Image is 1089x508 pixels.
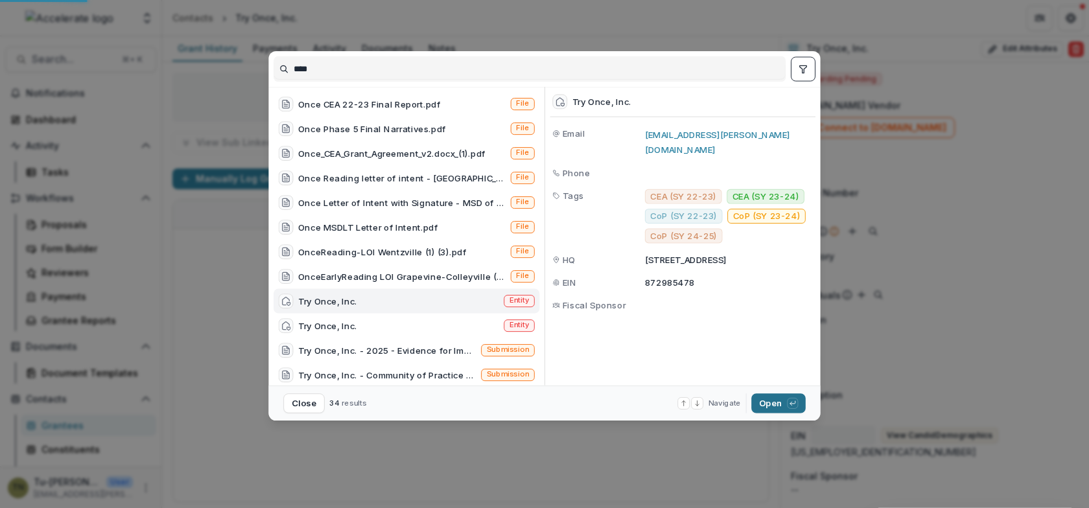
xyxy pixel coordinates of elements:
div: Once_CEA_Grant_Agreement_v2.docx_(1).pdf [298,147,486,160]
span: CEA (SY 23-24) [732,191,799,202]
span: Navigate [708,398,741,409]
span: EIN [563,276,577,289]
span: CEA (SY 22-23) [650,191,716,202]
span: File [516,247,529,256]
span: Submission [487,345,530,354]
div: Try Once, Inc. - Community of Practice - 1 [298,369,476,382]
a: [EMAIL_ADDRESS][PERSON_NAME][DOMAIN_NAME] [645,130,790,155]
span: Entity [509,296,529,305]
span: Email [563,127,585,140]
div: OnceReading-LOI Wentzville (1) (3).pdf [298,246,466,259]
span: 34 [329,398,339,408]
span: File [516,99,529,108]
span: CoP (SY 22-23) [650,211,717,222]
span: HQ [563,253,576,266]
div: Once CEA 22-23 Final Report.pdf [298,98,440,111]
p: 872985478 [645,276,813,289]
span: Submission [487,370,530,379]
span: File [516,148,529,157]
div: Try Once, Inc. - 2025 - Evidence for Impact Letter of Interest Form [298,344,476,357]
span: File [516,124,529,133]
button: Open [751,393,806,413]
div: Once Letter of Intent with Signature - MSD of [PERSON_NAME].pdf [298,196,506,209]
div: Once Reading letter of intent - [GEOGRAPHIC_DATA]pdf [298,172,506,185]
button: toggle filters [791,57,815,82]
div: Try Once, Inc. [298,295,357,308]
span: File [516,173,529,182]
span: Entity [509,321,529,330]
span: results [342,398,367,408]
div: Once MSDLT Letter of Intent.pdf [298,221,438,234]
div: Once Phase 5 Final Narratives.pdf [298,122,446,135]
span: File [516,222,529,231]
button: Close [283,393,325,413]
div: OnceEarlyReading LOI Grapevine-Colleyville (1).pdf [298,270,506,283]
span: CoP (SY 24-25) [650,231,717,241]
span: Tags [563,189,584,202]
p: [STREET_ADDRESS] [645,253,813,266]
span: Fiscal Sponsor [563,299,626,312]
span: File [516,271,529,281]
span: CoP (SY 23-24) [733,211,801,222]
div: Try Once, Inc. [298,319,357,332]
span: File [516,198,529,207]
div: Try Once, Inc. [572,97,631,107]
span: Phone [563,167,591,179]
